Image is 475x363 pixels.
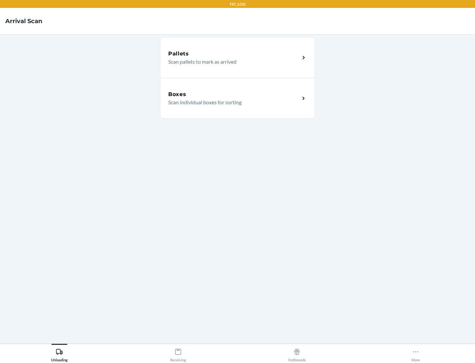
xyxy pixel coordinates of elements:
div: Outbounds [288,346,306,362]
button: Outbounds [237,344,356,362]
p: Scan individual boxes for sorting [168,98,295,106]
div: Unloading [51,346,68,362]
div: Receiving [170,346,186,362]
div: More [411,346,420,362]
p: Scan pallets to mark as arrived [168,58,295,66]
p: TST_LOG [229,1,246,7]
button: More [356,344,475,362]
button: Receiving [119,344,237,362]
a: BoxesScan individual boxes for sorting [160,78,315,119]
h5: Pallets [168,50,189,58]
h5: Boxes [168,90,186,98]
h4: Arrival Scan [5,17,42,25]
a: PalletsScan pallets to mark as arrived [160,37,315,78]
